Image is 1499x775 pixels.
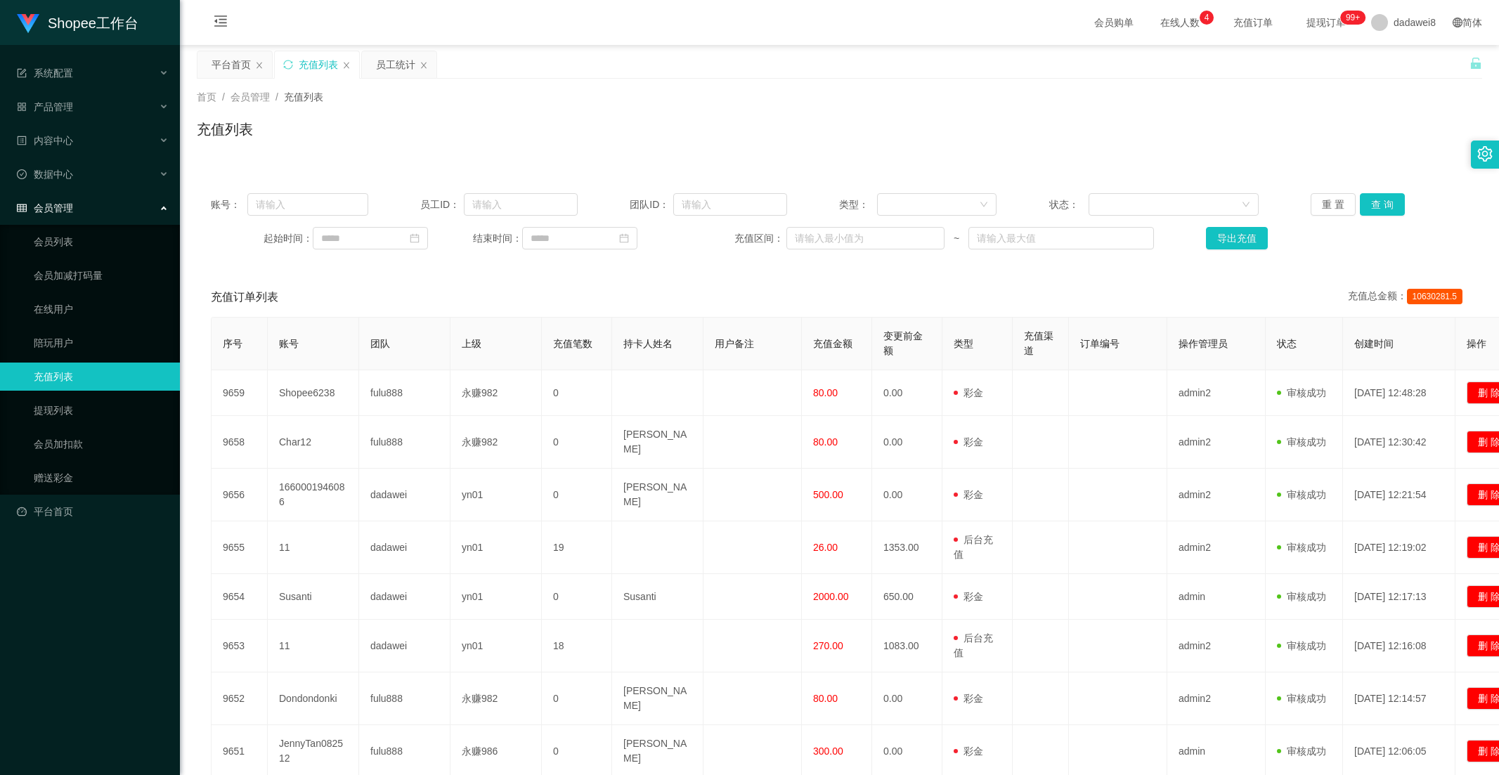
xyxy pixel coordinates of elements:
td: yn01 [450,620,542,672]
td: [DATE] 12:19:02 [1343,521,1455,574]
span: 订单编号 [1080,338,1120,349]
span: 500.00 [813,489,843,500]
input: 请输入最小值为 [786,227,945,249]
i: 图标: calendar [619,233,629,243]
td: 0.00 [872,672,942,725]
td: [DATE] 12:17:13 [1343,574,1455,620]
td: 650.00 [872,574,942,620]
span: 账号 [279,338,299,349]
h1: Shopee工作台 [48,1,138,46]
td: dadawei [359,574,450,620]
span: 充值列表 [284,91,323,103]
span: 充值笔数 [553,338,592,349]
span: 300.00 [813,745,843,757]
a: 陪玩用户 [34,329,169,357]
i: 图标: form [17,68,27,78]
td: fulu888 [359,370,450,416]
p: 4 [1205,11,1209,25]
span: 团队 [370,338,390,349]
td: 永赚982 [450,416,542,469]
span: 首页 [197,91,216,103]
td: Susanti [612,574,703,620]
i: 图标: unlock [1469,57,1482,70]
input: 请输入 [464,193,578,216]
td: 1660001946086 [268,469,359,521]
span: 团队ID： [630,197,673,212]
td: [DATE] 12:48:28 [1343,370,1455,416]
i: 图标: down [1242,200,1250,210]
div: 充值总金额： [1348,289,1468,306]
td: [DATE] 12:21:54 [1343,469,1455,521]
span: 审核成功 [1277,387,1326,398]
input: 请输入 [673,193,787,216]
span: 后台充值 [954,534,993,560]
td: [PERSON_NAME] [612,672,703,725]
a: 图标: dashboard平台首页 [17,497,169,526]
span: 系统配置 [17,67,73,79]
span: 员工ID： [420,197,464,212]
span: 操作 [1467,338,1486,349]
span: 充值金额 [813,338,852,349]
td: 永赚982 [450,672,542,725]
a: 提现列表 [34,396,169,424]
span: 80.00 [813,693,838,704]
td: 9652 [212,672,268,725]
span: 10630281.5 [1407,289,1462,304]
img: logo.9652507e.png [17,14,39,34]
i: 图标: calendar [410,233,420,243]
td: yn01 [450,574,542,620]
td: Dondondonki [268,672,359,725]
button: 查 询 [1360,193,1405,216]
td: 9656 [212,469,268,521]
td: 9653 [212,620,268,672]
i: 图标: close [255,61,264,70]
span: 彩金 [954,436,983,448]
span: 充值渠道 [1024,330,1053,356]
span: 彩金 [954,489,983,500]
span: 审核成功 [1277,436,1326,448]
td: 1353.00 [872,521,942,574]
td: [DATE] 12:16:08 [1343,620,1455,672]
td: 9658 [212,416,268,469]
td: admin2 [1167,469,1266,521]
td: fulu888 [359,672,450,725]
td: [DATE] 12:30:42 [1343,416,1455,469]
span: 审核成功 [1277,640,1326,651]
span: 操作管理员 [1179,338,1228,349]
td: 0.00 [872,469,942,521]
a: 会员列表 [34,228,169,256]
span: 会员管理 [17,202,73,214]
span: 起始时间： [264,231,313,246]
span: 在线人数 [1153,18,1207,27]
i: 图标: close [342,61,351,70]
td: admin [1167,574,1266,620]
td: 18 [542,620,612,672]
span: 充值订单 [1226,18,1280,27]
span: 上级 [462,338,481,349]
a: 赠送彩金 [34,464,169,492]
i: 图标: setting [1477,146,1493,162]
span: 后台充值 [954,632,993,658]
td: admin2 [1167,620,1266,672]
span: 状态 [1277,338,1297,349]
input: 请输入 [247,193,368,216]
td: 11 [268,521,359,574]
td: 0 [542,416,612,469]
td: Susanti [268,574,359,620]
span: / [275,91,278,103]
td: admin2 [1167,370,1266,416]
td: admin2 [1167,521,1266,574]
span: 变更前金额 [883,330,923,356]
span: 充值区间： [734,231,786,246]
span: 序号 [223,338,242,349]
td: 0 [542,469,612,521]
td: yn01 [450,521,542,574]
span: 彩金 [954,387,983,398]
td: dadawei [359,521,450,574]
td: [PERSON_NAME] [612,416,703,469]
td: [PERSON_NAME] [612,469,703,521]
span: 创建时间 [1354,338,1394,349]
td: 1083.00 [872,620,942,672]
td: dadawei [359,620,450,672]
td: Char12 [268,416,359,469]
